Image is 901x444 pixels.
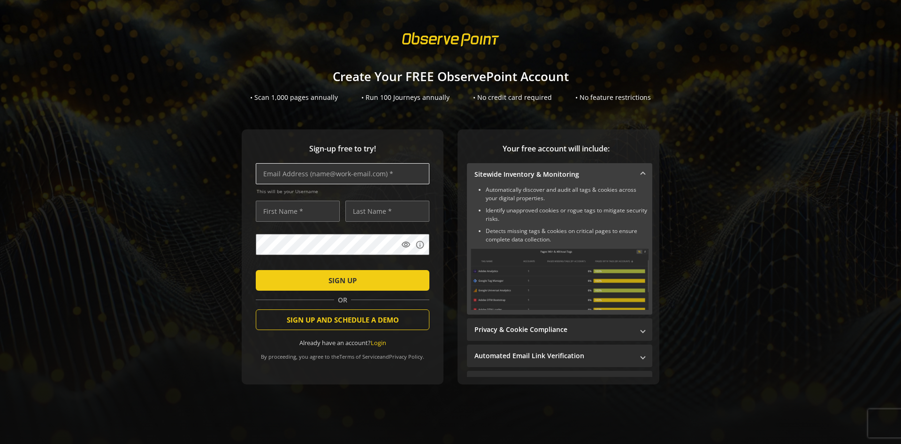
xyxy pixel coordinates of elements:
[486,206,649,223] li: Identify unapproved cookies or rogue tags to mitigate security risks.
[328,272,357,289] span: SIGN UP
[334,295,351,305] span: OR
[471,248,649,310] img: Sitewide Inventory & Monitoring
[257,188,429,195] span: This will be your Username
[256,347,429,360] div: By proceeding, you agree to the and .
[467,371,652,393] mat-expansion-panel-header: Performance Monitoring with Web Vitals
[474,325,634,334] mat-panel-title: Privacy & Cookie Compliance
[256,309,429,330] button: SIGN UP AND SCHEDULE A DEMO
[467,318,652,341] mat-expansion-panel-header: Privacy & Cookie Compliance
[474,170,634,179] mat-panel-title: Sitewide Inventory & Monitoring
[401,240,411,249] mat-icon: visibility
[339,353,380,360] a: Terms of Service
[250,93,338,102] div: • Scan 1,000 pages annually
[486,227,649,244] li: Detects missing tags & cookies on critical pages to ensure complete data collection.
[467,186,652,315] div: Sitewide Inventory & Monitoring
[389,353,423,360] a: Privacy Policy
[474,351,634,361] mat-panel-title: Automated Email Link Verification
[467,143,645,154] span: Your free account will include:
[256,201,340,222] input: First Name *
[575,93,651,102] div: • No feature restrictions
[361,93,450,102] div: • Run 100 Journeys annually
[467,345,652,367] mat-expansion-panel-header: Automated Email Link Verification
[345,201,429,222] input: Last Name *
[371,339,386,347] a: Login
[256,270,429,291] button: SIGN UP
[256,143,429,154] span: Sign-up free to try!
[486,186,649,203] li: Automatically discover and audit all tags & cookies across your digital properties.
[415,240,425,249] mat-icon: info
[256,339,429,347] div: Already have an account?
[467,163,652,186] mat-expansion-panel-header: Sitewide Inventory & Monitoring
[473,93,552,102] div: • No credit card required
[256,163,429,184] input: Email Address (name@work-email.com) *
[287,311,399,328] span: SIGN UP AND SCHEDULE A DEMO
